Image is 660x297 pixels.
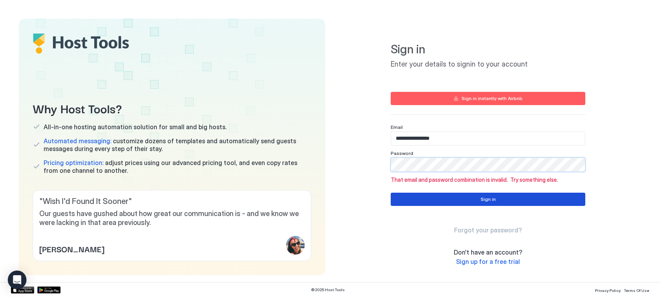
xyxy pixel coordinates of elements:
[454,226,522,234] a: Forgot your password?
[37,286,61,293] a: Google Play Store
[624,286,649,294] a: Terms Of Use
[33,99,311,117] span: Why Host Tools?
[44,159,311,174] span: adjust prices using our advanced pricing tool, and even copy rates from one channel to another.
[391,42,585,57] span: Sign in
[311,287,345,292] span: © 2025 Host Tools
[39,209,305,227] span: Our guests have gushed about how great our communication is - and we know we were lacking in that...
[44,123,226,131] span: All-in-one hosting automation solution for small and big hosts.
[391,193,585,206] button: Sign in
[11,286,34,293] a: App Store
[624,288,649,293] span: Terms Of Use
[8,271,26,289] div: Open Intercom Messenger
[39,197,305,206] span: " Wish I'd Found It Sooner "
[391,150,413,156] span: Password
[391,176,585,183] span: That email and password combination is invalid. Try something else.
[391,158,585,171] input: Input Field
[44,159,104,167] span: Pricing optimization:
[595,286,621,294] a: Privacy Policy
[391,132,585,145] input: Input Field
[595,288,621,293] span: Privacy Policy
[481,196,496,203] div: Sign in
[456,258,520,265] span: Sign up for a free trial
[391,124,403,130] span: Email
[39,243,104,255] span: [PERSON_NAME]
[44,137,111,145] span: Automated messaging:
[454,248,522,256] span: Don't have an account?
[44,137,311,153] span: customize dozens of templates and automatically send guests messages during every step of their s...
[286,236,305,255] div: profile
[462,95,523,102] div: Sign in instantly with Airbnb
[391,60,585,69] span: Enter your details to signin to your account
[456,258,520,266] a: Sign up for a free trial
[391,92,585,105] button: Sign in instantly with Airbnb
